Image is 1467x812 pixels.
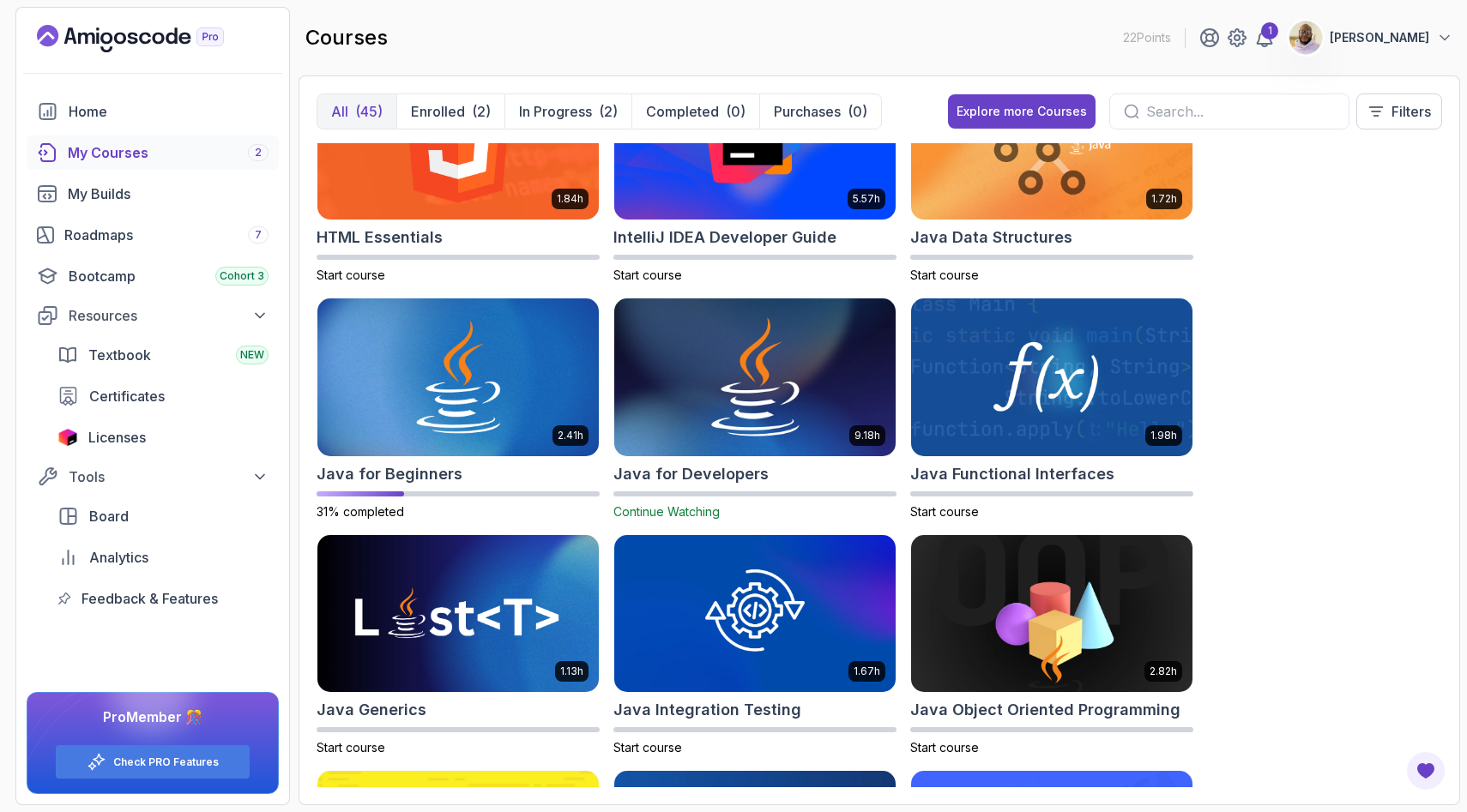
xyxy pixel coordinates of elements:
[911,535,1192,693] img: Java Object Oriented Programming card
[68,142,269,163] div: My Courses
[317,740,385,755] span: Start course
[317,268,385,282] span: Start course
[853,192,880,206] p: 5.57h
[27,94,279,129] a: home
[1146,101,1335,122] input: Search...
[504,94,631,129] button: In Progress(2)
[613,698,801,722] h2: Java Integration Testing
[1151,192,1177,206] p: 1.72h
[560,665,583,678] p: 1.13h
[68,183,269,204] div: My Builds
[88,345,151,365] span: Textbook
[396,94,504,129] button: Enrolled(2)
[910,504,979,519] span: Start course
[220,269,264,283] span: Cohort 3
[472,101,491,122] div: (2)
[1254,27,1275,48] a: 1
[317,698,426,722] h2: Java Generics
[1289,21,1453,55] button: user profile image[PERSON_NAME]
[854,665,880,678] p: 1.67h
[759,94,881,129] button: Purchases(0)
[848,101,867,122] div: (0)
[69,305,269,326] div: Resources
[1150,429,1177,442] p: 1.98h
[910,740,979,755] span: Start course
[646,101,719,122] p: Completed
[607,295,903,460] img: Java for Developers card
[854,429,880,442] p: 9.18h
[557,192,583,206] p: 1.84h
[47,420,279,454] a: licenses
[774,101,841,122] p: Purchases
[255,228,262,242] span: 7
[69,266,269,286] div: Bootcamp
[57,429,78,446] img: jetbrains icon
[1392,101,1431,122] p: Filters
[317,298,600,520] a: Java for Beginners card2.41hJava for Beginners31% completed
[558,429,583,442] p: 2.41h
[411,101,465,122] p: Enrolled
[1405,750,1446,791] button: Open Feedback Button
[355,101,383,122] div: (45)
[27,135,279,170] a: courses
[317,226,443,250] h2: HTML Essentials
[69,466,269,487] div: Tools
[1261,22,1278,39] div: 1
[64,225,269,245] div: Roadmaps
[331,101,348,122] p: All
[47,499,279,533] a: board
[47,338,279,372] a: textbook
[599,101,618,122] div: (2)
[1330,29,1429,46] p: [PERSON_NAME]
[317,535,599,693] img: Java Generics card
[69,101,269,122] div: Home
[911,298,1192,456] img: Java Functional Interfaces card
[948,94,1096,129] button: Explore more Courses
[1356,93,1442,129] button: Filters
[957,103,1087,120] div: Explore more Courses
[305,24,388,51] h2: courses
[27,300,279,331] button: Resources
[613,504,720,519] span: Continue Watching
[317,94,396,129] button: All(45)
[910,698,1180,722] h2: Java Object Oriented Programming
[910,226,1072,250] h2: Java Data Structures
[613,268,682,282] span: Start course
[88,427,146,448] span: Licenses
[255,146,262,159] span: 2
[47,379,279,413] a: certificates
[47,581,279,616] a: feedback
[37,25,263,52] a: Landing page
[317,462,462,486] h2: Java for Beginners
[27,259,279,293] a: bootcamp
[89,547,148,568] span: Analytics
[81,588,218,609] span: Feedback & Features
[27,177,279,211] a: builds
[910,462,1114,486] h2: Java Functional Interfaces
[613,226,836,250] h2: IntelliJ IDEA Developer Guide
[613,462,769,486] h2: Java for Developers
[613,298,896,520] a: Java for Developers card9.18hJava for DevelopersContinue Watching
[1123,29,1171,46] p: 22 Points
[631,94,759,129] button: Completed(0)
[317,298,599,456] img: Java for Beginners card
[89,386,165,406] span: Certificates
[113,755,219,769] a: Check PRO Features
[1150,665,1177,678] p: 2.82h
[317,504,404,519] span: 31% completed
[726,101,746,122] div: (0)
[55,744,251,779] button: Check PRO Features
[614,535,896,693] img: Java Integration Testing card
[27,218,279,252] a: roadmaps
[47,540,279,574] a: analytics
[1289,21,1322,54] img: user profile image
[613,740,682,755] span: Start course
[519,101,592,122] p: In Progress
[27,461,279,492] button: Tools
[89,506,129,526] span: Board
[240,348,264,362] span: NEW
[910,268,979,282] span: Start course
